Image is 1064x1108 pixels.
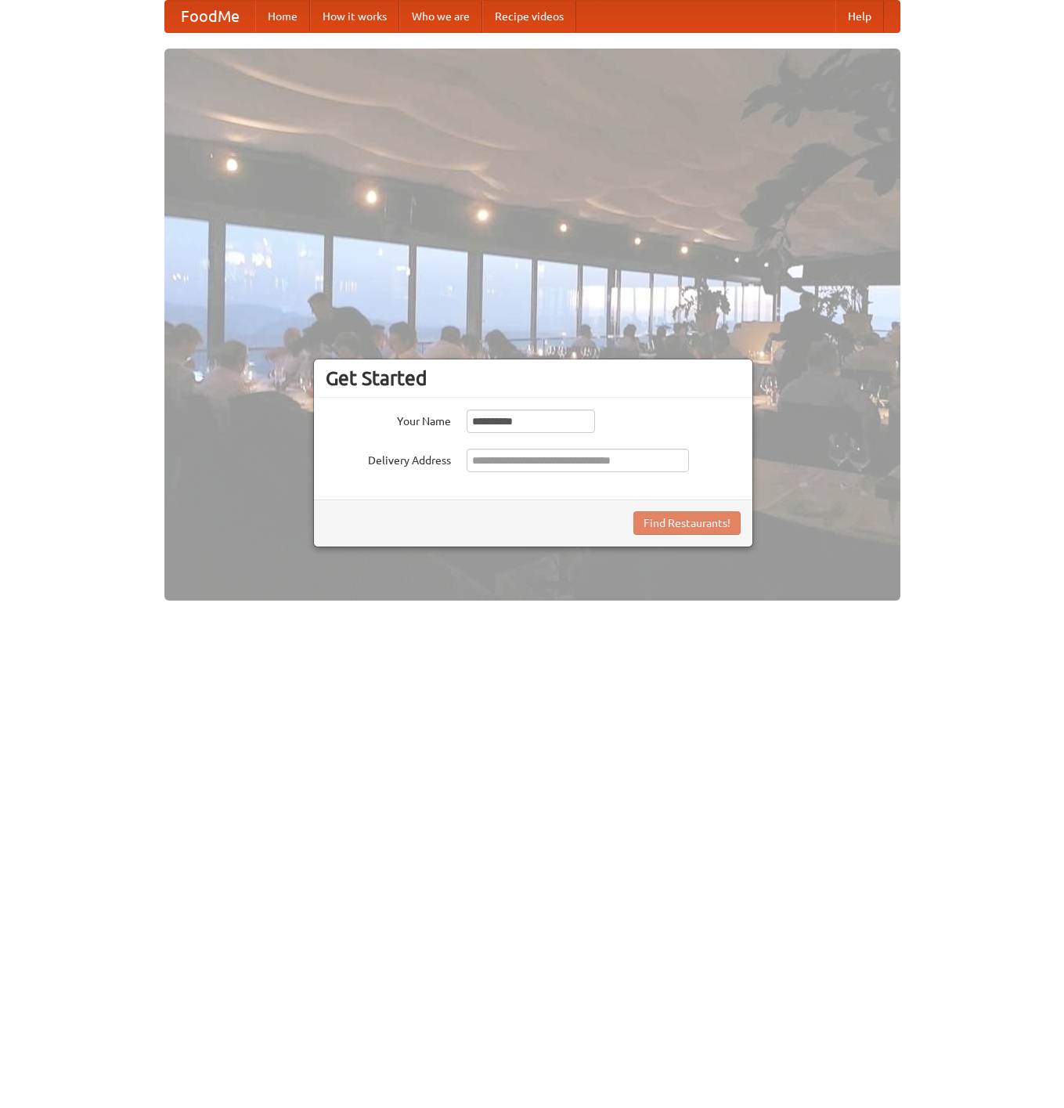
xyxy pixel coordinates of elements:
[326,410,451,429] label: Your Name
[255,1,310,32] a: Home
[310,1,399,32] a: How it works
[326,449,451,468] label: Delivery Address
[399,1,482,32] a: Who we are
[835,1,884,32] a: Help
[326,366,741,390] h3: Get Started
[482,1,576,32] a: Recipe videos
[165,1,255,32] a: FoodMe
[633,511,741,535] button: Find Restaurants!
